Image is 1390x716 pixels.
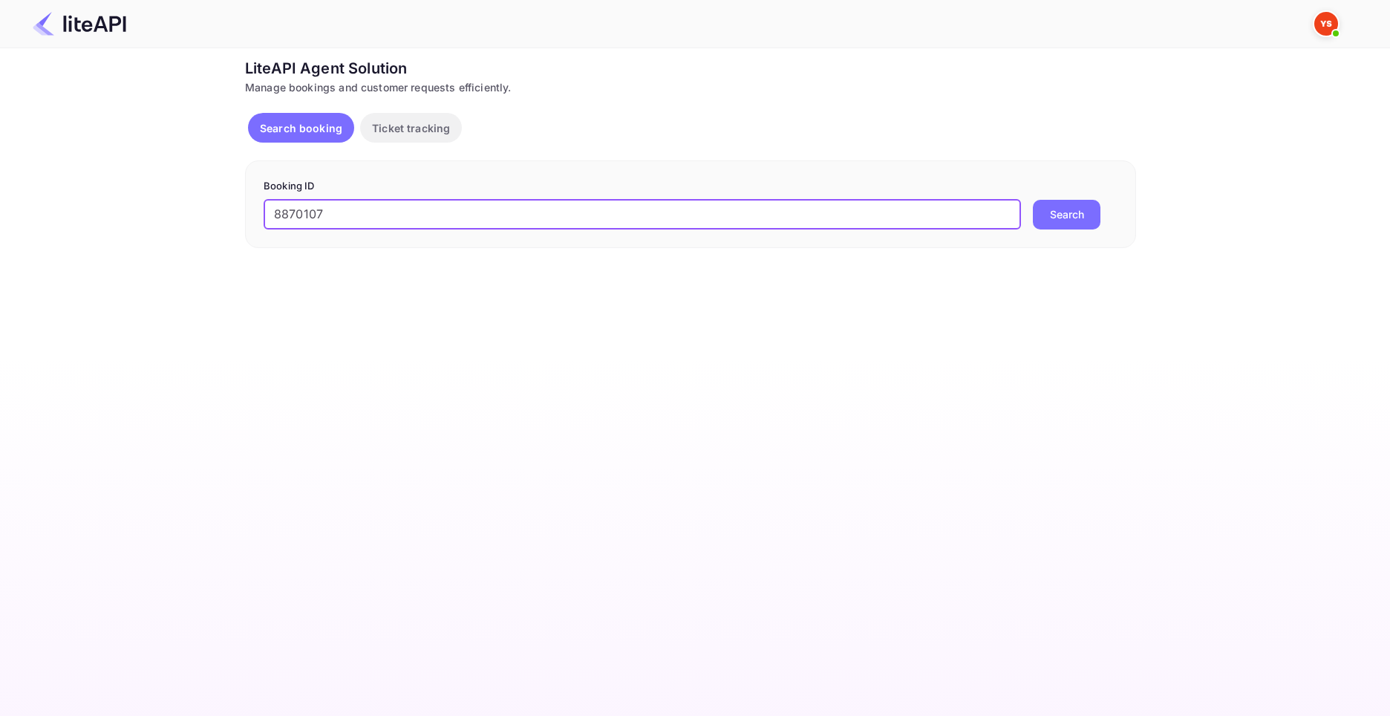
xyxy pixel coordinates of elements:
img: Yandex Support [1314,12,1338,36]
div: Manage bookings and customer requests efficiently. [245,79,1136,95]
button: Search [1033,200,1100,230]
img: LiteAPI Logo [33,12,126,36]
p: Booking ID [264,179,1117,194]
p: Ticket tracking [372,120,450,136]
input: Enter Booking ID (e.g., 63782194) [264,200,1021,230]
div: LiteAPI Agent Solution [245,57,1136,79]
p: Search booking [260,120,342,136]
